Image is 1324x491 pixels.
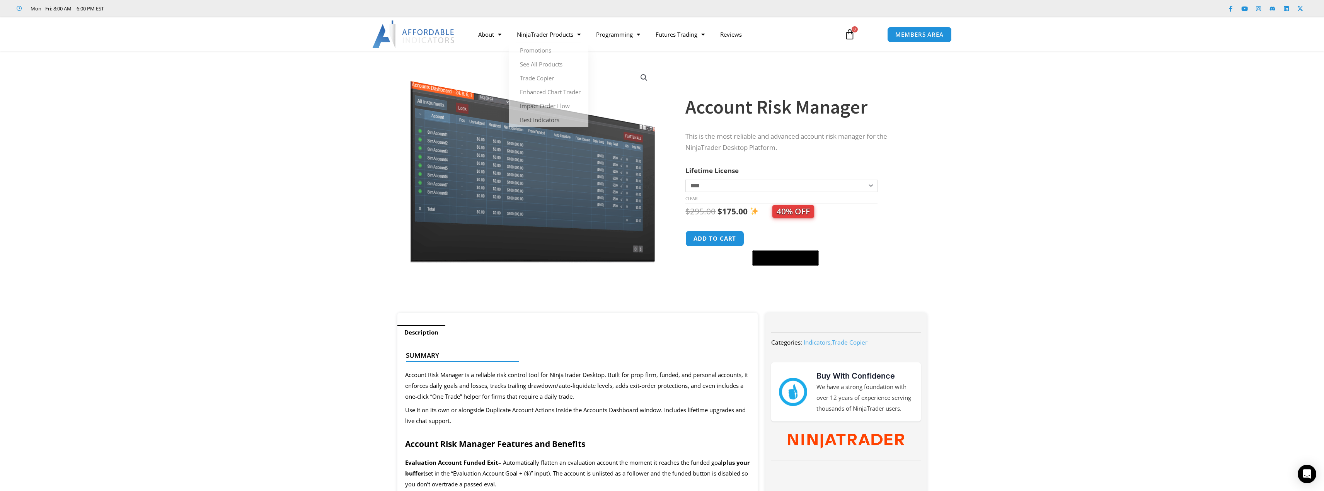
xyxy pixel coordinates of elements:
label: Lifetime License [685,166,739,175]
span: Account Risk Manager is a reliable risk control tool for NinjaTrader Desktop. Built for prop firm... [405,371,748,400]
a: MEMBERS AREA [887,27,952,42]
img: LogoAI | Affordable Indicators – NinjaTrader [372,20,455,48]
span: Categories: [771,338,802,346]
img: ✨ [750,207,758,215]
nav: Menu [470,25,835,43]
span: MEMBERS AREA [895,32,944,37]
a: 0 [833,23,867,46]
a: Trade Copier [832,338,867,346]
a: Programming [588,25,648,43]
a: Promotions [509,43,588,57]
a: View full-screen image gallery [637,71,651,85]
span: $ [685,206,690,217]
b: Evaluation Account Funded Exit [405,459,498,466]
a: Best Indicators [509,113,588,127]
span: – Automatically flatten an evaluation account the moment it reaches the funded goal [498,459,722,466]
iframe: Customer reviews powered by Trustpilot [115,5,231,12]
img: mark thumbs good 43913 | Affordable Indicators – NinjaTrader [779,378,807,406]
a: Enhanced Chart Trader [509,85,588,99]
a: Indicators [804,338,830,346]
div: Open Intercom Messenger [1298,465,1316,483]
h1: Account Risk Manager [685,93,911,121]
img: NinjaTrader Wordmark color RGB | Affordable Indicators – NinjaTrader [788,434,904,449]
a: Futures Trading [648,25,712,43]
span: , [804,338,867,346]
a: Impact Order Flow [509,99,588,113]
a: About [470,25,509,43]
h3: Buy With Confidence [816,370,913,382]
h4: Summary [406,352,743,359]
iframe: PayPal Message 1 [685,270,911,277]
h2: Account Risk Manager Features and Benefits [405,439,750,449]
a: Description [397,325,445,340]
a: NinjaTrader Products [509,25,588,43]
a: Trade Copier [509,71,588,85]
iframe: Secure express checkout frame [751,229,820,248]
p: This is the most reliable and advanced account risk manager for the NinjaTrader Desktop Platform. [685,131,911,153]
span: Mon - Fri: 8:00 AM – 6:00 PM EST [29,4,104,13]
span: Use it on its own or alongside Duplicate Account Actions inside the Accounts Dashboard window. In... [405,406,746,425]
button: Add to cart [685,231,744,246]
bdi: 295.00 [685,206,716,217]
a: See All Products [509,57,588,71]
span: (set in the “Evaluation Account Goal + ($)” input). The account is unlisted as a follower and the... [405,469,748,488]
p: We have a strong foundation with over 12 years of experience serving thousands of NinjaTrader users. [816,382,913,414]
span: 0 [852,26,858,32]
span: $ [717,206,722,217]
bdi: 175.00 [717,206,748,217]
ul: NinjaTrader Products [509,43,588,127]
span: 40% OFF [772,205,814,218]
a: Clear options [685,196,697,201]
button: Buy with GPay [752,250,819,266]
b: plus your buffer [405,459,750,477]
a: Reviews [712,25,750,43]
